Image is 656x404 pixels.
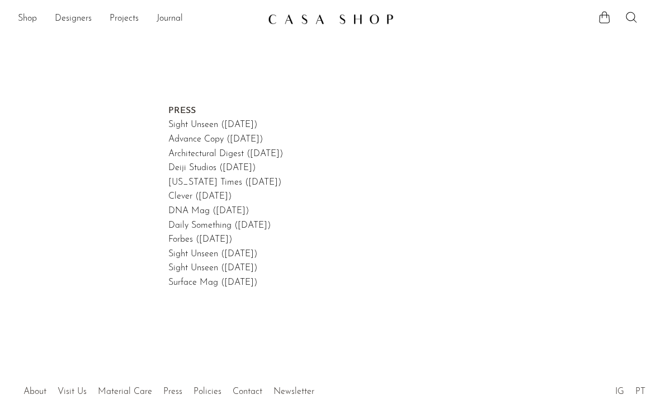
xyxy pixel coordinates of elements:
[23,387,46,396] a: About
[18,10,259,29] nav: Desktop navigation
[168,250,257,259] a: Sight Unseen ([DATE])
[18,12,37,26] a: Shop
[18,10,259,29] ul: NEW HEADER MENU
[157,12,183,26] a: Journal
[168,235,232,244] a: Forbes ([DATE])
[168,178,281,187] a: [US_STATE] Times ([DATE])
[168,264,257,273] a: Sight Unseen ([DATE])
[110,12,139,26] a: Projects
[168,149,283,158] a: Architectural Digest ([DATE])
[194,387,221,396] a: Policies
[168,163,256,172] a: Deiji Studios ([DATE])
[98,387,152,396] a: Material Care
[610,378,651,400] ul: Social Medias
[58,387,87,396] a: Visit Us
[168,106,196,115] strong: PRESS
[168,192,232,201] a: Clever ([DATE])
[615,387,624,396] a: IG
[18,378,320,400] ul: Quick links
[168,120,257,129] a: Sight Unseen ([DATE])
[55,12,92,26] a: Designers
[168,278,257,287] a: Surface Mag ([DATE])
[635,387,645,396] a: PT
[168,135,263,144] a: Advance Copy ([DATE])
[163,387,182,396] a: Press
[168,206,249,215] a: DNA Mag ([DATE])
[168,221,271,230] a: Daily Something ([DATE])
